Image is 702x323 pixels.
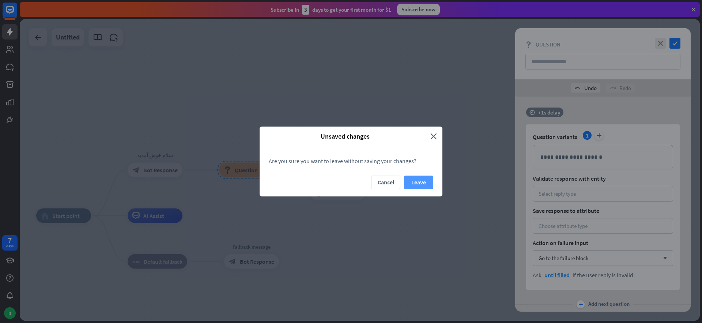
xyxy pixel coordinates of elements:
button: Open LiveChat chat widget [6,3,28,25]
span: Are you sure you want to leave without saving your changes? [269,157,416,165]
button: Cancel [371,176,400,189]
button: Leave [404,176,433,189]
i: close [430,132,437,140]
span: Unsaved changes [265,132,425,140]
